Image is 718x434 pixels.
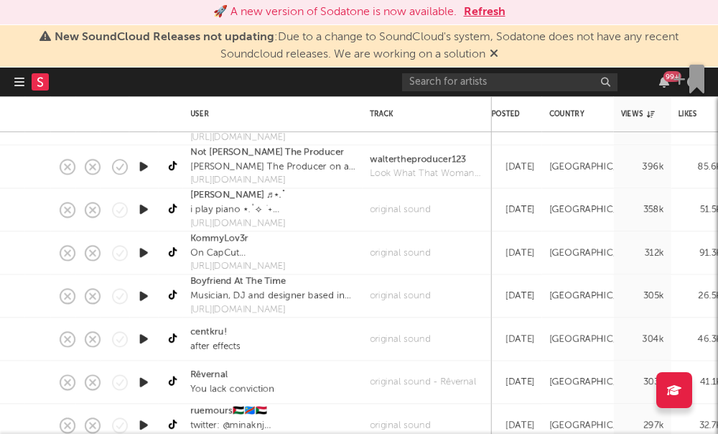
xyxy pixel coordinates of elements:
[190,368,228,382] a: Rêvernal
[190,189,286,203] a: [PERSON_NAME] ♬⋆.˚
[190,246,335,260] div: On CapCut $25 4 promo(DM Instagram only) @saudiarabiamywristonoil on IG
[370,246,431,260] a: original sound
[549,110,600,119] div: Country
[492,158,535,175] div: [DATE]
[190,203,355,217] div: i play piano ⋆.˚⟡ ࣪ ˖ 21 | 🇰🇷🇭🇰 ✉️ [EMAIL_ADDRESS][DOMAIN_NAME] sheet music! ⬇️
[370,375,476,389] a: original sound - Rêvernal
[190,110,348,119] div: User
[190,275,286,290] a: Boyfriend At The Time
[492,244,535,262] div: [DATE]
[621,110,655,119] div: Views
[492,110,528,119] div: Posted
[370,332,431,346] a: original sound
[370,203,431,217] a: original sound
[549,201,646,218] div: [GEOGRAPHIC_DATA]
[490,49,498,60] span: Dismiss
[492,201,535,218] div: [DATE]
[370,418,431,433] a: original sound
[621,201,664,218] div: 358k
[549,417,646,434] div: [GEOGRAPHIC_DATA]
[679,110,700,119] div: Likes
[190,418,294,433] div: twitter: @minaknj kanthonyrinapetermj 🫂
[492,374,535,391] div: [DATE]
[621,287,664,305] div: 305k
[190,289,355,303] div: Musician, DJ and designer based in [GEOGRAPHIC_DATA]. New music out now.
[492,331,535,348] div: [DATE]
[55,32,679,60] span: : Due to a change to SoundCloud's system, Sodatone does not have any recent Soundcloud releases. ...
[370,167,485,181] a: Look What That Woman Has Done by WTP
[621,331,664,348] div: 304k
[492,287,535,305] div: [DATE]
[549,287,646,305] div: [GEOGRAPHIC_DATA]
[370,110,477,119] div: Track
[549,158,646,175] div: [GEOGRAPHIC_DATA]
[213,4,457,21] div: 🚀 A new version of Sodatone is now available.
[190,303,355,318] a: [URL][DOMAIN_NAME]
[190,339,241,354] div: after effects
[621,374,664,391] div: 303k
[370,152,485,167] a: waltertheproducer123
[663,71,681,82] div: 99 +
[621,417,664,434] div: 297k
[621,244,664,262] div: 312k
[549,374,646,391] div: [GEOGRAPHIC_DATA]
[190,131,285,145] a: [URL][DOMAIN_NAME]
[549,244,646,262] div: [GEOGRAPHIC_DATA]
[659,76,669,88] button: 99+
[190,405,267,419] a: ruemours🇵🇸🇨🇩🇸🇩
[190,160,355,174] div: [PERSON_NAME] The Producer on all platforms Listen below ⬇️!!
[190,146,344,160] a: Not [PERSON_NAME] The Producer
[621,158,664,175] div: 396k
[464,4,505,21] button: Refresh
[190,325,227,339] a: centkru!
[190,217,355,231] a: [URL][DOMAIN_NAME]
[402,73,617,91] input: Search for artists
[492,417,535,434] div: [DATE]
[370,289,431,303] a: original sound
[190,174,355,188] a: [URL][DOMAIN_NAME]
[190,382,274,397] div: You lack conviction
[55,32,274,43] span: New SoundCloud Releases not updating
[190,232,248,246] a: KommyLov3r
[190,260,335,274] a: [URL][DOMAIN_NAME]
[549,331,646,348] div: [GEOGRAPHIC_DATA]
